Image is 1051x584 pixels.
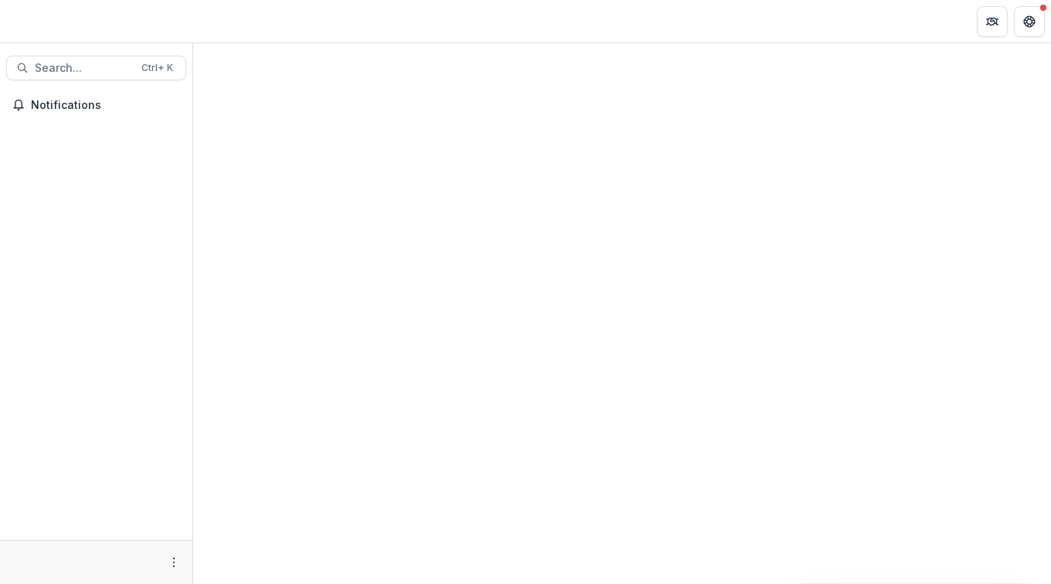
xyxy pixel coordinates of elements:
[977,6,1008,37] button: Partners
[165,553,183,572] button: More
[35,62,132,75] span: Search...
[6,56,186,80] button: Search...
[199,10,265,32] nav: breadcrumb
[31,99,180,112] span: Notifications
[138,59,176,76] div: Ctrl + K
[6,93,186,117] button: Notifications
[1014,6,1045,37] button: Get Help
